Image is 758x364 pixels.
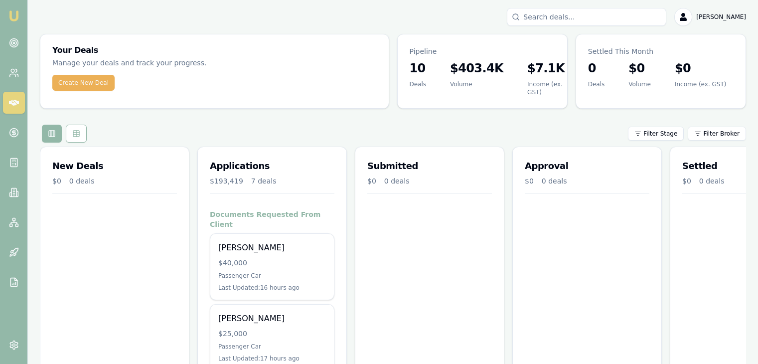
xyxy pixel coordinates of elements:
[628,60,651,76] h3: $0
[450,80,503,88] div: Volume
[675,60,726,76] h3: $0
[210,176,243,186] div: $193,419
[384,176,410,186] div: 0 deals
[52,75,115,91] button: Create New Deal
[410,60,427,76] h3: 10
[218,284,326,292] div: Last Updated: 16 hours ago
[218,329,326,339] div: $25,000
[218,355,326,363] div: Last Updated: 17 hours ago
[525,176,534,186] div: $0
[527,60,565,76] h3: $7.1K
[210,209,334,229] h4: Documents Requested From Client
[251,176,277,186] div: 7 deals
[218,343,326,351] div: Passenger Car
[69,176,95,186] div: 0 deals
[218,313,326,325] div: [PERSON_NAME]
[8,10,20,22] img: emu-icon-u.png
[52,46,377,54] h3: Your Deals
[588,60,605,76] h3: 0
[52,176,61,186] div: $0
[588,46,734,56] p: Settled This Month
[643,130,677,138] span: Filter Stage
[675,80,726,88] div: Income (ex. GST)
[210,159,334,173] h3: Applications
[688,127,746,141] button: Filter Broker
[410,46,555,56] p: Pipeline
[367,176,376,186] div: $0
[696,13,746,21] span: [PERSON_NAME]
[410,80,427,88] div: Deals
[218,242,326,254] div: [PERSON_NAME]
[52,159,177,173] h3: New Deals
[542,176,567,186] div: 0 deals
[218,258,326,268] div: $40,000
[588,80,605,88] div: Deals
[450,60,503,76] h3: $403.4K
[628,80,651,88] div: Volume
[699,176,725,186] div: 0 deals
[367,159,492,173] h3: Submitted
[703,130,740,138] span: Filter Broker
[527,80,565,96] div: Income (ex. GST)
[52,57,307,69] p: Manage your deals and track your progress.
[507,8,666,26] input: Search deals
[525,159,649,173] h3: Approval
[628,127,684,141] button: Filter Stage
[682,176,691,186] div: $0
[218,272,326,280] div: Passenger Car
